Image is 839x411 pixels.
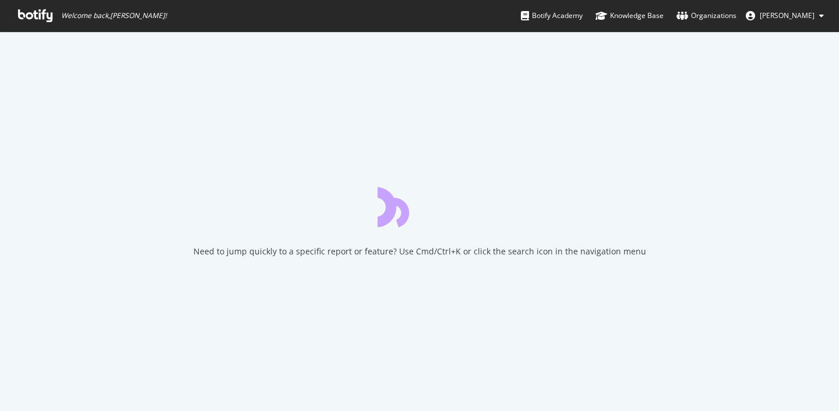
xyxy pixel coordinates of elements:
div: Organizations [676,10,736,22]
div: Knowledge Base [595,10,664,22]
div: Need to jump quickly to a specific report or feature? Use Cmd/Ctrl+K or click the search icon in ... [193,246,646,257]
div: Botify Academy [521,10,583,22]
span: Sandrie RAHARISON [760,10,815,20]
span: Welcome back, [PERSON_NAME] ! [61,11,167,20]
button: [PERSON_NAME] [736,6,833,25]
div: animation [378,185,461,227]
